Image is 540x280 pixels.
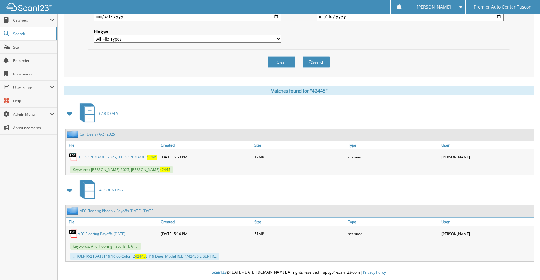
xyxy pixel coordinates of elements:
[58,265,540,280] div: © [DATE]-[DATE] [DOMAIN_NAME]. All rights reserved | appg04-scan123-com |
[159,151,253,163] div: [DATE] 6:53 PM
[99,187,123,193] span: ACCOUNTING
[509,251,540,280] iframe: Chat Widget
[67,207,80,215] img: folder2.png
[160,167,170,172] span: 42445
[417,5,451,9] span: [PERSON_NAME]
[94,12,281,21] input: start
[253,218,346,226] a: Size
[13,18,50,23] span: Cabinets
[159,227,253,240] div: [DATE] 5:14 PM
[78,155,157,160] a: [PERSON_NAME] 2025, [PERSON_NAME]42445
[13,125,54,130] span: Announcements
[159,141,253,149] a: Created
[76,178,123,202] a: ACCOUNTING
[440,151,534,163] div: [PERSON_NAME]
[253,227,346,240] div: 51MB
[253,141,346,149] a: Size
[147,155,157,160] span: 42445
[69,229,78,238] img: PDF.png
[66,218,159,226] a: File
[317,12,504,21] input: end
[440,141,534,149] a: User
[346,151,440,163] div: scanned
[346,141,440,149] a: Type
[13,112,50,117] span: Admin Menu
[80,208,155,213] a: AFC Flooring Phoenix Payoffs [DATE]-[DATE]
[80,132,115,137] a: Car Deals (A-Z) 2025
[13,31,53,36] span: Search
[13,71,54,77] span: Bookmarks
[70,243,141,250] span: Keywords: AFC Flooring Payoffs [DATE]
[76,101,118,125] a: CAR DEALS
[64,86,534,95] div: Matches found for "42445"
[135,254,146,259] span: 42445
[13,45,54,50] span: Scan
[440,218,534,226] a: User
[363,270,386,275] a: Privacy Policy
[66,141,159,149] a: File
[212,270,227,275] span: Scan123
[303,56,330,68] button: Search
[13,58,54,63] span: Reminders
[346,218,440,226] a: Type
[474,5,531,9] span: Premier Auto Center Tuscon
[67,130,80,138] img: folder2.png
[268,56,295,68] button: Clear
[94,29,281,34] label: File type
[69,152,78,162] img: PDF.png
[440,227,534,240] div: [PERSON_NAME]
[253,151,346,163] div: 17MB
[13,98,54,104] span: Help
[13,85,50,90] span: User Reports
[346,227,440,240] div: scanned
[6,3,52,11] img: scan123-logo-white.svg
[78,231,125,236] a: AFC Flooring Payoffs [DATE]
[70,253,219,260] div: ...HOENIX-2 [DATE] 19:10:00 Color (2 8419 Date: Model RED (742430 2 SENTR...
[70,166,173,173] span: Keywords: [PERSON_NAME] 2025, [PERSON_NAME]
[99,111,118,116] span: CAR DEALS
[159,218,253,226] a: Created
